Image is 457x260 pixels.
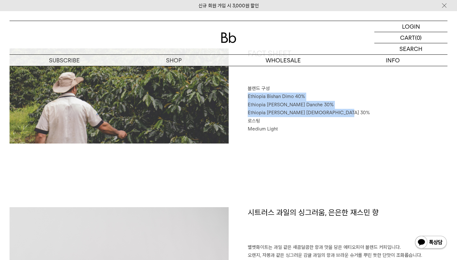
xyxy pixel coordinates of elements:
[374,32,447,43] a: CART (0)
[415,32,422,43] p: (0)
[248,94,305,99] span: Ethiopia Bishan Dimo 40%
[374,21,447,32] a: LOGIN
[248,126,278,132] span: Medium Light
[248,48,448,85] h1: FACT SHEET
[248,110,370,116] span: Ethiopia [PERSON_NAME] [DEMOGRAPHIC_DATA] 30%
[229,55,338,66] p: WHOLESALE
[400,32,415,43] p: CART
[10,55,119,66] a: SUBSCRIBE
[402,21,420,32] p: LOGIN
[248,86,270,91] span: 블렌드 구성
[248,102,334,108] span: Ethiopia [PERSON_NAME] Danche 30%
[248,118,260,124] span: 로스팅
[248,207,448,243] h1: 시트러스 과일의 싱그러움, 은은한 재스민 향
[10,48,229,144] img: 벨벳화이트
[399,43,422,54] p: SEARCH
[338,55,447,66] p: INFO
[221,32,236,43] img: 로고
[414,235,447,250] img: 카카오톡 채널 1:1 채팅 버튼
[119,55,228,66] a: SHOP
[198,3,259,9] a: 신규 회원 가입 시 3,000원 할인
